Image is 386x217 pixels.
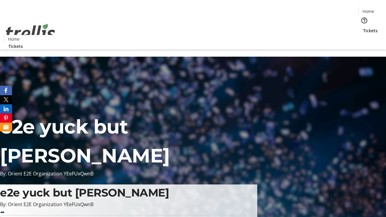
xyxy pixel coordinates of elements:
[8,36,20,42] span: Home
[358,34,370,46] button: Cart
[359,8,378,14] a: Home
[4,36,23,42] a: Home
[4,43,28,49] a: Tickets
[358,14,370,27] button: Help
[8,43,23,49] span: Tickets
[358,27,382,34] a: Tickets
[362,8,374,14] span: Home
[363,27,378,34] span: Tickets
[4,17,57,47] img: Orient E2E Organization YEeFUxQwnB's Logo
